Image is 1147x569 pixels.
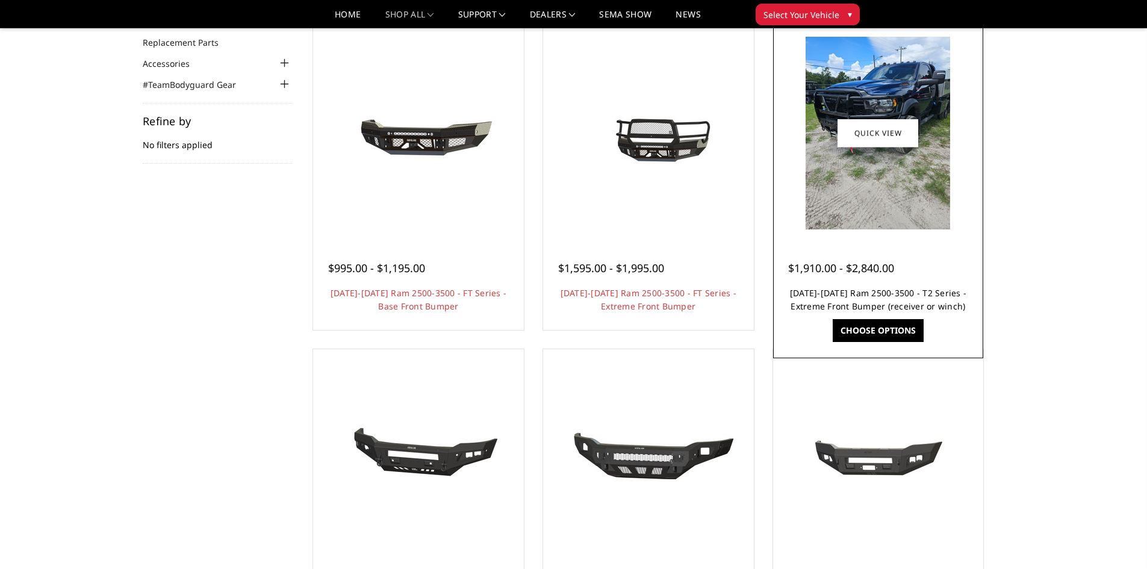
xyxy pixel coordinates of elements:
a: #TeamBodyguard Gear [143,78,251,91]
a: Accessories [143,57,205,70]
a: 2019-2025 Ram 2500-3500 - FT Series - Extreme Front Bumper 2019-2025 Ram 2500-3500 - FT Series - ... [546,31,751,235]
a: Replacement Parts [143,36,234,49]
img: 2019-2025 Ram 2500-3500 - A2 Series- Base Front Bumper (winch mount) [782,411,974,498]
div: No filters applied [143,116,292,164]
a: 2019-2025 Ram 2500-3500 - A2 Series- Base Front Bumper (winch mount) [776,352,981,557]
span: $1,910.00 - $2,840.00 [788,261,894,275]
a: Dealers [530,10,576,28]
a: Support [458,10,506,28]
a: [DATE]-[DATE] Ram 2500-3500 - FT Series - Extreme Front Bumper [561,287,736,312]
h5: Refine by [143,116,292,126]
span: Select Your Vehicle [763,8,839,21]
a: 2019-2025 Ram 2500-3500 - T2 Series - Extreme Front Bumper (receiver or winch) 2019-2025 Ram 2500... [776,31,981,235]
img: 2019-2024 Ram 2500-3500 - A2L Series - Base Front Bumper (Non-Winch) [322,409,515,500]
img: 2019-2025 Ram 2500-3500 - Freedom Series - Base Front Bumper (non-winch) [552,409,745,500]
span: ▾ [848,8,852,20]
a: 2019-2025 Ram 2500-3500 - FT Series - Base Front Bumper [316,31,521,235]
a: 2019-2025 Ram 2500-3500 - Freedom Series - Base Front Bumper (non-winch) 2019-2025 Ram 2500-3500 ... [546,352,751,557]
a: [DATE]-[DATE] Ram 2500-3500 - T2 Series - Extreme Front Bumper (receiver or winch) [790,287,966,312]
a: Quick view [838,119,918,147]
a: Home [335,10,361,28]
a: 2019-2024 Ram 2500-3500 - A2L Series - Base Front Bumper (Non-Winch) [316,352,521,557]
button: Select Your Vehicle [756,4,860,25]
a: [DATE]-[DATE] Ram 2500-3500 - FT Series - Base Front Bumper [331,287,506,312]
img: 2019-2025 Ram 2500-3500 - T2 Series - Extreme Front Bumper (receiver or winch) [806,37,950,229]
span: $1,595.00 - $1,995.00 [558,261,664,275]
span: $995.00 - $1,195.00 [328,261,425,275]
a: News [676,10,700,28]
a: shop all [385,10,434,28]
img: 2019-2025 Ram 2500-3500 - FT Series - Base Front Bumper [322,88,515,178]
a: Choose Options [833,319,924,342]
a: SEMA Show [599,10,651,28]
